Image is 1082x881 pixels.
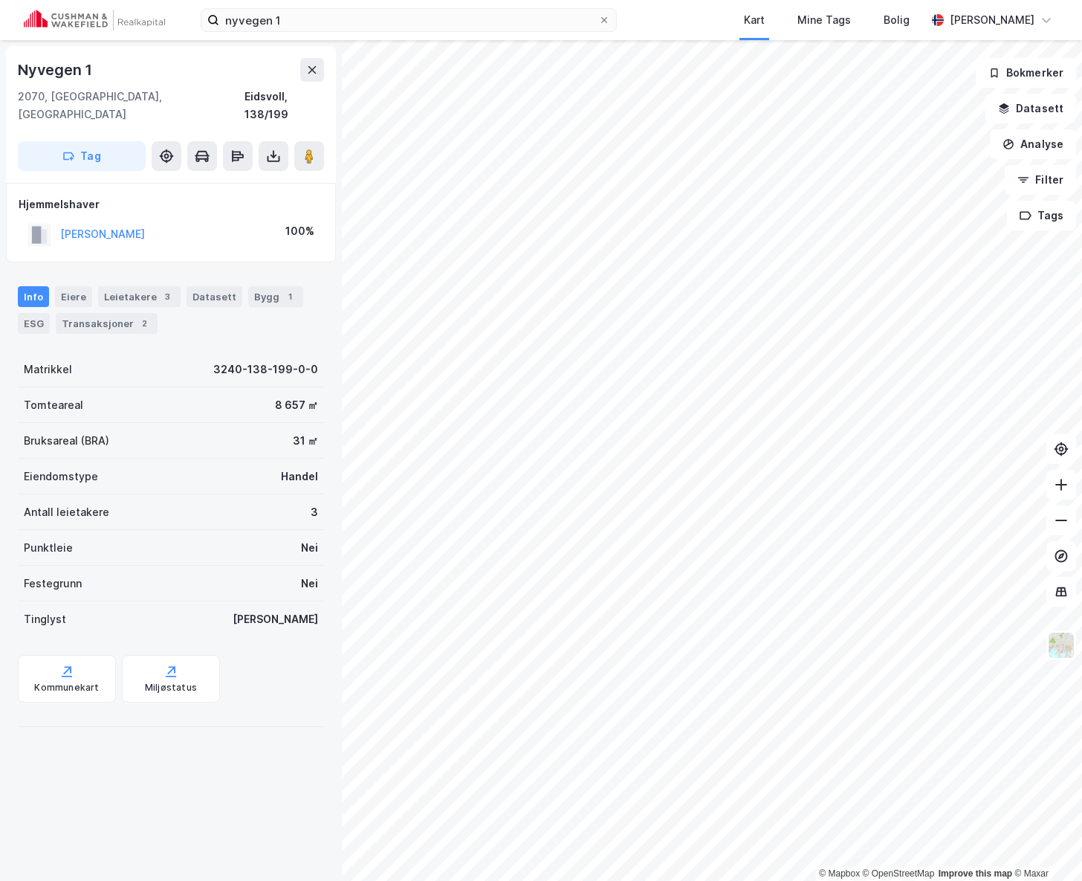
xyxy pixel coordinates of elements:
button: Datasett [985,94,1076,123]
div: 1 [282,289,297,304]
div: Hjemmelshaver [19,196,323,213]
div: Info [18,286,49,307]
div: 2 [137,316,152,331]
div: Leietakere [98,286,181,307]
div: Nei [301,539,318,557]
a: Improve this map [939,868,1012,879]
img: cushman-wakefield-realkapital-logo.202ea83816669bd177139c58696a8fa1.svg [24,10,165,30]
div: 8 657 ㎡ [275,396,318,414]
div: 100% [285,222,314,240]
div: Eiere [55,286,92,307]
button: Analyse [990,129,1076,159]
div: [PERSON_NAME] [233,610,318,628]
div: Kommunekart [34,682,99,694]
div: Nyvegen 1 [18,58,95,82]
button: Filter [1005,165,1076,195]
div: Tomteareal [24,396,83,414]
div: 3240-138-199-0-0 [213,361,318,378]
img: Z [1047,631,1075,659]
div: Eiendomstype [24,468,98,485]
input: Søk på adresse, matrikkel, gårdeiere, leietakere eller personer [219,9,598,31]
div: 3 [311,503,318,521]
div: 3 [160,289,175,304]
div: Matrikkel [24,361,72,378]
div: Miljøstatus [145,682,197,694]
div: ESG [18,313,50,334]
button: Tag [18,141,146,171]
div: Tinglyst [24,610,66,628]
div: Bruksareal (BRA) [24,432,109,450]
div: Eidsvoll, 138/199 [244,88,324,123]
div: Mine Tags [797,11,851,29]
div: Punktleie [24,539,73,557]
div: Kontrollprogram for chat [1008,810,1082,881]
button: Tags [1007,201,1076,230]
div: Kart [744,11,765,29]
button: Bokmerker [976,58,1076,88]
iframe: Chat Widget [1008,810,1082,881]
div: Handel [281,468,318,485]
div: Festegrunn [24,575,82,593]
div: [PERSON_NAME] [950,11,1034,29]
div: 31 ㎡ [293,432,318,450]
div: Bolig [884,11,910,29]
div: Transaksjoner [56,313,158,334]
div: 2070, [GEOGRAPHIC_DATA], [GEOGRAPHIC_DATA] [18,88,244,123]
a: Mapbox [819,868,860,879]
div: Antall leietakere [24,503,109,521]
div: Nei [301,575,318,593]
div: Datasett [187,286,242,307]
div: Bygg [248,286,303,307]
a: OpenStreetMap [863,868,935,879]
